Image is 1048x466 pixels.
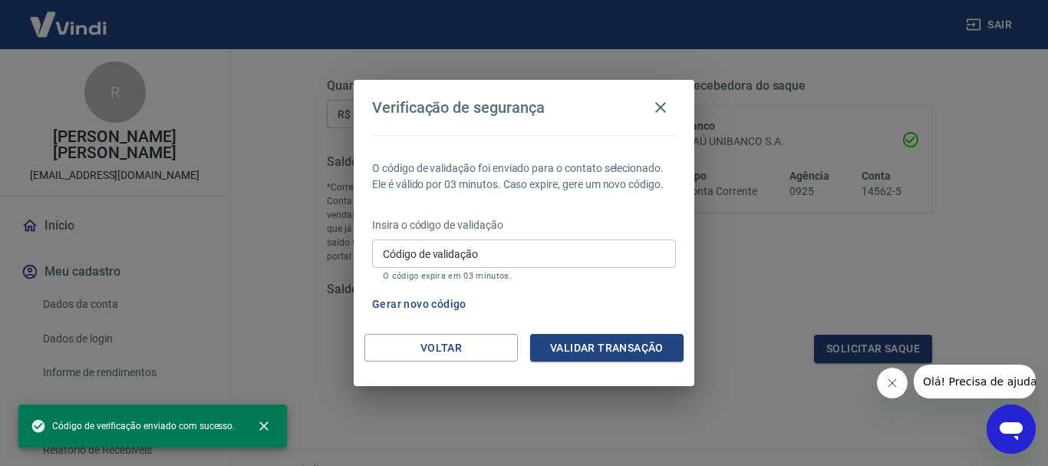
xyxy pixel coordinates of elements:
h4: Verificação de segurança [372,98,545,117]
button: close [247,409,281,443]
iframe: Fechar mensagem [877,368,908,398]
button: Validar transação [530,334,684,362]
span: Código de verificação enviado com sucesso. [31,418,235,434]
button: Voltar [364,334,518,362]
p: Insira o código de validação [372,217,676,233]
iframe: Botão para abrir a janela de mensagens [987,405,1036,454]
iframe: Mensagem da empresa [914,365,1036,398]
span: Olá! Precisa de ajuda? [9,11,129,23]
button: Gerar novo código [366,290,473,319]
p: O código expira em 03 minutos. [383,271,665,281]
p: O código de validação foi enviado para o contato selecionado. Ele é válido por 03 minutos. Caso e... [372,160,676,193]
